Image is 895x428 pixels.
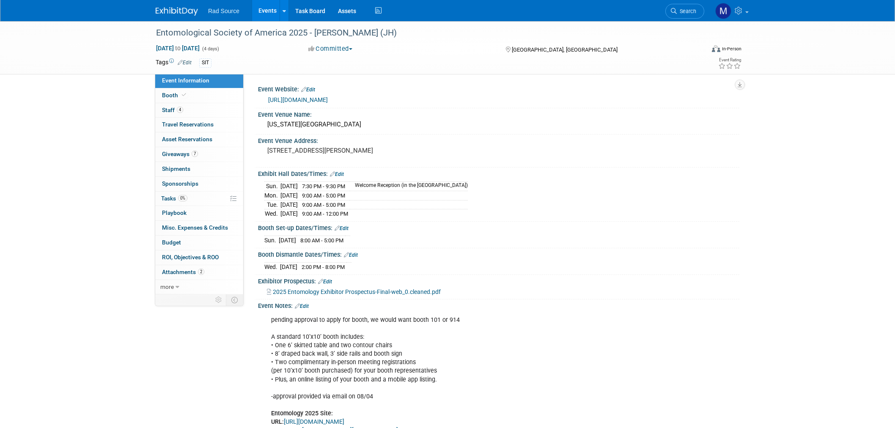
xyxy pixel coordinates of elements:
div: Event Rating [718,58,741,62]
div: Event Website: [258,83,739,94]
img: ExhibitDay [156,7,198,16]
span: Budget [162,239,181,246]
div: Booth Dismantle Dates/Times: [258,248,739,259]
td: Toggle Event Tabs [226,294,244,305]
a: Travel Reservations [155,118,243,132]
a: Asset Reservations [155,132,243,147]
span: Travel Reservations [162,121,214,128]
a: Staff4 [155,103,243,118]
a: Edit [344,252,358,258]
span: 9:00 AM - 5:00 PM [302,202,345,208]
td: Welcome Reception (in the [GEOGRAPHIC_DATA]) [350,182,468,191]
span: 2 [198,269,204,275]
div: [US_STATE][GEOGRAPHIC_DATA] [264,118,733,131]
a: Budget [155,236,243,250]
span: Attachments [162,269,204,275]
div: Exhibitor Prospectus: [258,275,739,286]
div: Event Format [654,44,741,57]
span: [DATE] [DATE] [156,44,200,52]
img: Format-Inperson.png [712,45,720,52]
td: Wed. [264,263,280,272]
td: [DATE] [280,263,297,272]
td: Sun. [264,182,280,191]
a: Edit [335,225,349,231]
span: 0% [178,195,187,201]
div: Booth Set-up Dates/Times: [258,222,739,233]
td: Wed. [264,209,280,218]
span: Playbook [162,209,187,216]
span: 8:00 AM - 5:00 PM [300,237,343,244]
td: Personalize Event Tab Strip [211,294,226,305]
td: Tue. [264,200,280,209]
a: ROI, Objectives & ROO [155,250,243,265]
td: [DATE] [280,191,298,200]
a: [URL][DOMAIN_NAME] [284,418,344,425]
td: [DATE] [280,182,298,191]
div: Event Venue Name: [258,108,739,119]
div: Exhibit Hall Dates/Times: [258,167,739,178]
a: 2025 Entomology Exhibitor Prospectus-Final-web_0.cleaned.pdf [267,288,441,295]
span: Booth [162,92,188,99]
span: Tasks [161,195,187,202]
a: Misc. Expenses & Credits [155,221,243,235]
td: [DATE] [279,236,296,245]
span: Shipments [162,165,190,172]
span: Sponsorships [162,180,198,187]
td: [DATE] [280,200,298,209]
td: Mon. [264,191,280,200]
i: Booth reservation complete [182,93,186,97]
td: Sun. [264,236,279,245]
a: Edit [330,171,344,177]
span: 7:30 PM - 9:30 PM [302,183,345,189]
span: more [160,283,174,290]
div: In-Person [722,46,741,52]
span: Rad Source [208,8,239,14]
div: Entomological Society of America 2025 - [PERSON_NAME] (JH) [153,25,692,41]
span: 2:00 PM - 8:00 PM [302,264,345,270]
a: more [155,280,243,294]
a: Playbook [155,206,243,220]
pre: [STREET_ADDRESS][PERSON_NAME] [267,147,449,154]
span: 7 [192,151,198,157]
b: URL: [271,418,284,425]
a: [URL][DOMAIN_NAME] [268,96,328,103]
span: (4 days) [201,46,219,52]
td: [DATE] [280,209,298,218]
span: Event Information [162,77,209,84]
a: Sponsorships [155,177,243,191]
a: Search [665,4,704,19]
span: Giveaways [162,151,198,157]
span: [GEOGRAPHIC_DATA], [GEOGRAPHIC_DATA] [512,47,618,53]
div: Event Venue Address: [258,134,739,145]
span: Misc. Expenses & Credits [162,224,228,231]
b: Entomology 2025 Site: [271,410,333,417]
a: Booth [155,88,243,103]
a: Edit [178,60,192,66]
a: Tasks0% [155,192,243,206]
span: Search [677,8,696,14]
a: Edit [318,279,332,285]
span: Staff [162,107,183,113]
span: 4 [177,107,183,113]
span: 2025 Entomology Exhibitor Prospectus-Final-web_0.cleaned.pdf [273,288,441,295]
a: Shipments [155,162,243,176]
div: SIT [199,58,211,67]
span: to [174,45,182,52]
td: Tags [156,58,192,68]
a: Attachments2 [155,265,243,280]
span: ROI, Objectives & ROO [162,254,219,261]
a: Giveaways7 [155,147,243,162]
a: Edit [295,303,309,309]
button: Committed [305,44,356,53]
span: 9:00 AM - 5:00 PM [302,192,345,199]
a: Event Information [155,74,243,88]
div: Event Notes: [258,299,739,310]
span: Asset Reservations [162,136,212,143]
a: Edit [301,87,315,93]
img: Melissa Conboy [715,3,731,19]
span: 9:00 AM - 12:00 PM [302,211,348,217]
